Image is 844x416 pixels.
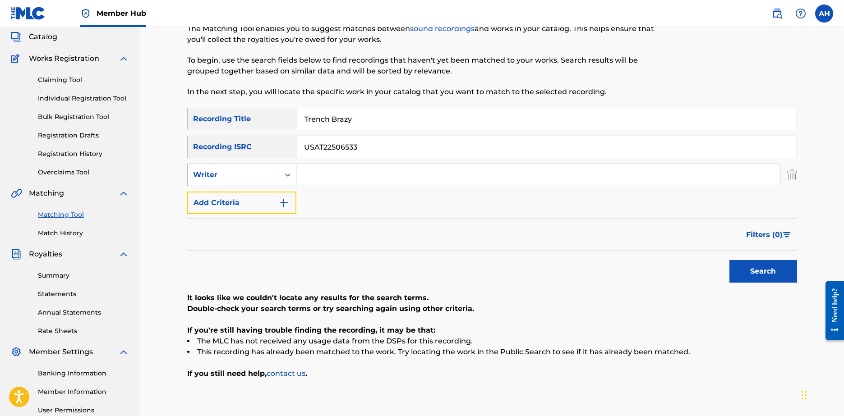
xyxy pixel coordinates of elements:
a: Claiming Tool [38,75,129,85]
p: In the next step, you will locate the specific work in your catalog that you want to match to the... [187,87,657,97]
img: expand [118,53,129,64]
iframe: Resource Center [819,274,844,347]
iframe: Chat Widget [799,373,844,416]
a: Overclaims Tool [38,168,129,177]
img: search [772,8,783,19]
img: Top Rightsholder [80,8,91,19]
span: Works Registration [29,53,99,64]
img: expand [118,249,129,260]
span: Matching [29,188,64,199]
img: MLC Logo [11,7,46,20]
a: Bulk Registration Tool [38,112,129,122]
p: If you're still having trouble finding the recording, it may be that: [187,325,797,336]
img: Member Settings [11,347,22,357]
img: Works Registration [11,53,23,64]
button: Filters (0) [741,224,797,246]
span: Royalties [29,249,62,260]
img: help [795,8,806,19]
form: Search Form [187,108,797,287]
button: Search [729,260,797,283]
span: Member Hub [97,8,146,18]
a: User Permissions [38,406,129,415]
p: Double-check your search terms or try searching again using other criteria. [187,303,797,314]
a: Individual Registration Tool [38,94,129,103]
a: Statements [38,289,129,299]
li: This recording has already been matched to the work. Try locating the work in the Public Search t... [187,347,797,357]
a: Match History [38,229,129,238]
a: Annual Statements [38,308,129,317]
li: The MLC has not received any usage data from the DSPs for this recording. [187,336,797,347]
div: Writer [193,169,274,180]
a: Member Information [38,387,129,397]
img: Catalog [11,32,22,42]
p: If you still need help, . [187,368,797,379]
a: Rate Sheets [38,326,129,336]
a: Registration Drafts [38,131,129,140]
img: Matching [11,188,22,199]
img: expand [118,347,129,357]
img: expand [118,188,129,199]
span: Filters ( 0 ) [746,229,783,240]
a: Summary [38,271,129,280]
p: It looks like we couldn't locate any results for the search terms. [187,293,797,303]
img: 9d2ae6d4665cec9f34b9.svg [278,197,289,208]
div: User Menu [815,5,833,23]
p: To begin, use the search fields below to find recordings that haven't yet been matched to your wo... [187,55,657,77]
a: contact us [267,369,305,378]
a: Banking Information [38,369,129,378]
a: CatalogCatalog [11,32,57,42]
img: Delete Criterion [787,164,797,186]
a: Registration History [38,149,129,159]
a: sound recordings [410,24,475,33]
button: Add Criteria [187,192,296,214]
div: Drag [802,382,807,409]
img: filter [783,232,791,238]
span: Member Settings [29,347,93,357]
img: Royalties [11,249,22,260]
a: Matching Tool [38,210,129,219]
span: Catalog [29,32,57,42]
a: Public Search [768,5,786,23]
p: The Matching Tool enables you to suggest matches between and works in your catalog. This helps en... [187,23,657,45]
div: Help [792,5,810,23]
